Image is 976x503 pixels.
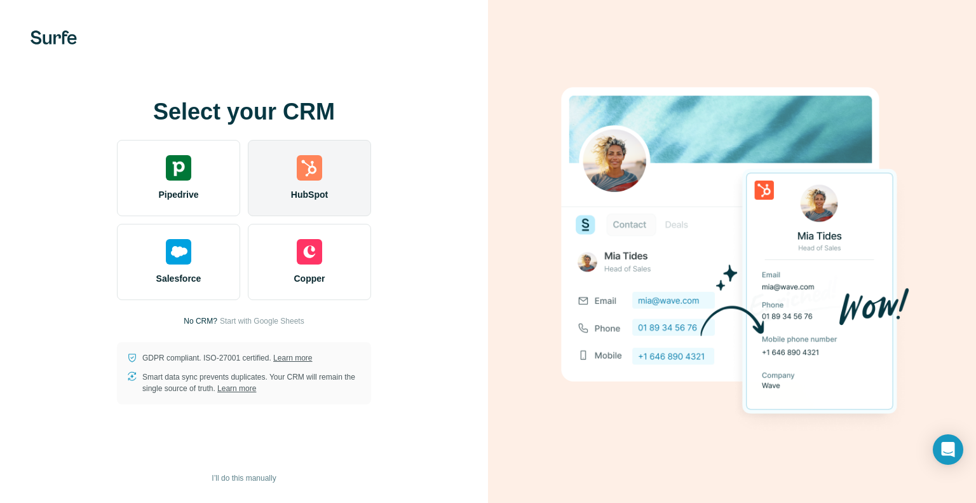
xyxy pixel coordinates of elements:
[156,272,201,285] span: Salesforce
[184,315,217,327] p: No CRM?
[297,239,322,265] img: copper's logo
[294,272,325,285] span: Copper
[212,472,276,484] span: I’ll do this manually
[217,384,256,393] a: Learn more
[273,354,312,362] a: Learn more
[117,99,371,125] h1: Select your CRM
[142,371,361,394] p: Smart data sync prevents duplicates. Your CRM will remain the single source of truth.
[291,188,328,201] span: HubSpot
[166,239,191,265] img: salesforce's logo
[554,67,910,436] img: HUBSPOT image
[203,469,285,488] button: I’ll do this manually
[142,352,312,364] p: GDPR compliant. ISO-27001 certified.
[158,188,198,201] span: Pipedrive
[933,434,963,465] div: Open Intercom Messenger
[166,155,191,181] img: pipedrive's logo
[30,31,77,45] img: Surfe's logo
[297,155,322,181] img: hubspot's logo
[220,315,304,327] button: Start with Google Sheets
